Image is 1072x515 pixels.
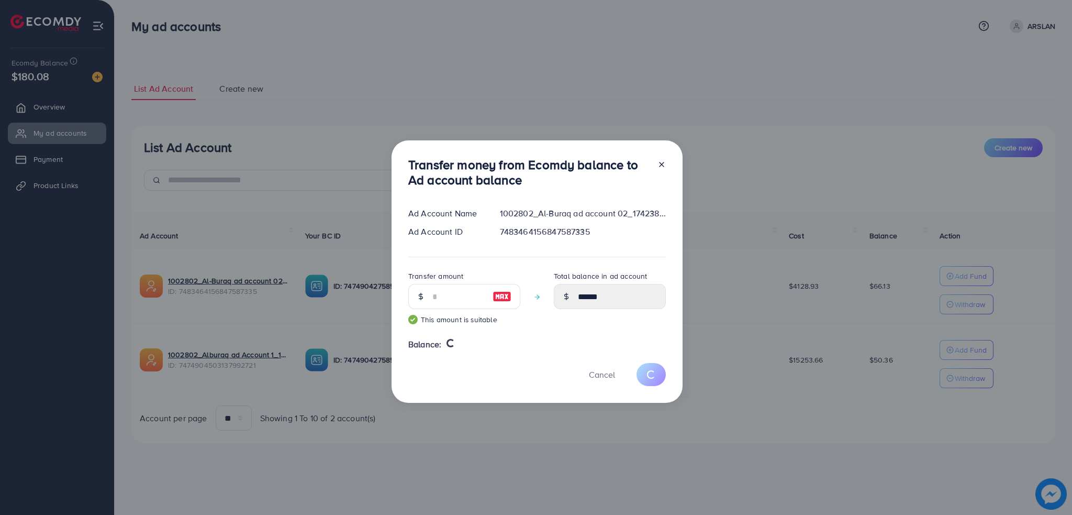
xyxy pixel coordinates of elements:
[408,271,463,281] label: Transfer amount
[400,226,492,238] div: Ad Account ID
[493,290,511,303] img: image
[408,315,418,324] img: guide
[576,363,628,386] button: Cancel
[408,157,649,188] h3: Transfer money from Ecomdy balance to Ad account balance
[492,207,674,220] div: 1002802_Al-Buraq ad account 02_1742380041767
[408,338,441,350] span: Balance:
[408,314,520,325] small: This amount is suitable
[400,207,492,220] div: Ad Account Name
[554,271,647,281] label: Total balance in ad account
[492,226,674,238] div: 7483464156847587335
[589,369,615,380] span: Cancel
